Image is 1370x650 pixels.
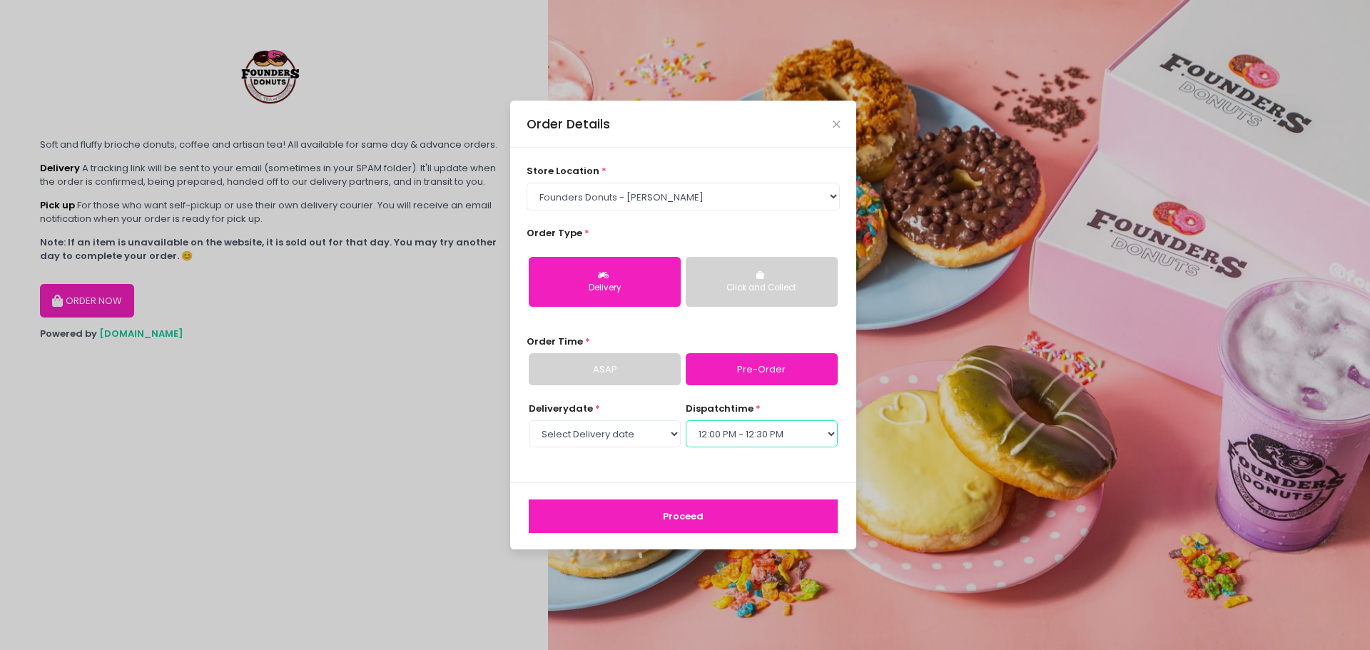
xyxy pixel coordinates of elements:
button: Proceed [529,499,838,534]
a: Pre-Order [686,353,838,386]
span: Order Type [527,226,582,240]
button: Close [833,121,840,128]
button: Click and Collect [686,257,838,307]
span: dispatch time [686,402,753,415]
a: ASAP [529,353,681,386]
span: store location [527,164,599,178]
div: Order Details [527,115,610,133]
div: Click and Collect [696,282,828,295]
button: Delivery [529,257,681,307]
span: Delivery date [529,402,593,415]
span: Order Time [527,335,583,348]
div: Delivery [539,282,671,295]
